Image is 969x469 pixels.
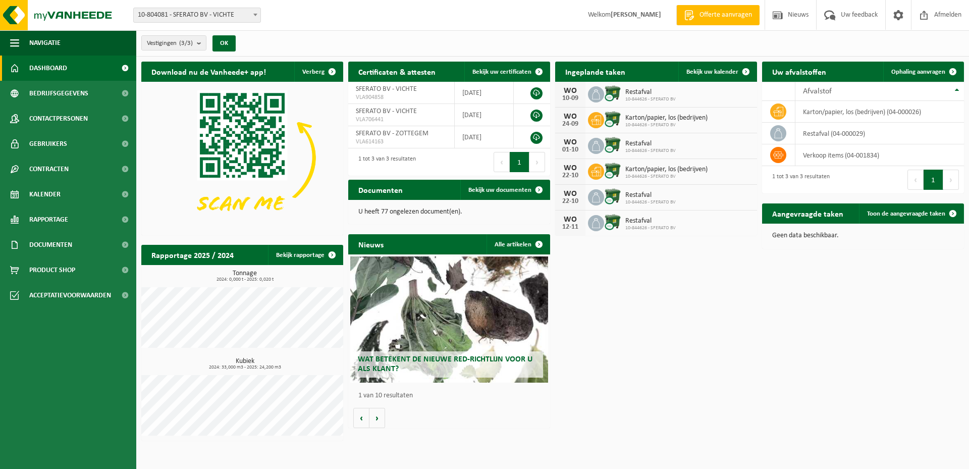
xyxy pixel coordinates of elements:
img: WB-1100-CU [604,111,621,128]
div: 1 tot 3 van 3 resultaten [767,169,830,191]
img: WB-1100-CU [604,188,621,205]
span: 10-844626 - SFERATO BV [625,174,708,180]
a: Toon de aangevraagde taken [859,203,963,224]
td: karton/papier, los (bedrijven) (04-000026) [795,101,964,123]
div: 22-10 [560,172,580,179]
button: 1 [510,152,529,172]
span: Offerte aanvragen [697,10,755,20]
h3: Kubiek [146,358,343,370]
span: Wat betekent de nieuwe RED-richtlijn voor u als klant? [358,355,532,373]
div: WO [560,164,580,172]
span: Rapportage [29,207,68,232]
span: SFERATO BV - VICHTE [356,108,417,115]
span: Bekijk uw kalender [686,69,738,75]
a: Bekijk rapportage [268,245,342,265]
button: 1 [924,170,943,190]
div: 01-10 [560,146,580,153]
h2: Rapportage 2025 / 2024 [141,245,244,265]
img: WB-1100-CU [604,85,621,102]
a: Offerte aanvragen [676,5,760,25]
a: Wat betekent de nieuwe RED-richtlijn voor u als klant? [350,256,548,383]
div: 22-10 [560,198,580,205]
span: VLA904858 [356,93,447,101]
span: 10-844626 - SFERATO BV [625,225,676,231]
span: 10-844626 - SFERATO BV [625,148,676,154]
span: Dashboard [29,56,67,81]
span: Restafval [625,217,676,225]
h2: Download nu de Vanheede+ app! [141,62,276,81]
a: Bekijk uw kalender [678,62,756,82]
td: restafval (04-000029) [795,123,964,144]
span: 10-844626 - SFERATO BV [625,96,676,102]
img: WB-1100-CU [604,162,621,179]
span: 10-804081 - SFERATO BV - VICHTE [134,8,260,22]
a: Bekijk uw documenten [460,180,549,200]
span: Gebruikers [29,131,67,157]
td: [DATE] [455,126,514,148]
span: Kalender [29,182,61,207]
button: OK [212,35,236,51]
img: WB-1100-CU [604,214,621,231]
td: [DATE] [455,82,514,104]
span: 10-844626 - SFERATO BV [625,122,708,128]
span: Karton/papier, los (bedrijven) [625,114,708,122]
h2: Uw afvalstoffen [762,62,836,81]
button: Verberg [294,62,342,82]
p: 1 van 10 resultaten [358,392,545,399]
span: Afvalstof [803,87,832,95]
span: Restafval [625,88,676,96]
p: U heeft 77 ongelezen document(en). [358,209,540,216]
span: Contracten [29,157,69,182]
button: Previous [907,170,924,190]
span: Navigatie [29,30,61,56]
h2: Certificaten & attesten [348,62,446,81]
div: 12-11 [560,224,580,231]
span: VLA614163 [356,138,447,146]
div: 1 tot 3 van 3 resultaten [353,151,416,173]
button: Volgende [369,408,385,428]
span: Bekijk uw certificaten [472,69,531,75]
span: Contactpersonen [29,106,88,131]
p: Geen data beschikbaar. [772,232,954,239]
span: Verberg [302,69,325,75]
div: 10-09 [560,95,580,102]
div: WO [560,87,580,95]
span: 10-804081 - SFERATO BV - VICHTE [133,8,261,23]
div: WO [560,216,580,224]
span: VLA706441 [356,116,447,124]
strong: [PERSON_NAME] [611,11,661,19]
button: Vorige [353,408,369,428]
div: WO [560,138,580,146]
span: Product Shop [29,257,75,283]
span: Ophaling aanvragen [891,69,945,75]
span: 2024: 33,000 m3 - 2025: 24,200 m3 [146,365,343,370]
div: WO [560,190,580,198]
span: Vestigingen [147,36,193,51]
button: Next [943,170,959,190]
span: Restafval [625,140,676,148]
h3: Tonnage [146,270,343,282]
img: WB-1100-CU [604,136,621,153]
span: 10-844626 - SFERATO BV [625,199,676,205]
h2: Nieuws [348,234,394,254]
span: Documenten [29,232,72,257]
button: Previous [494,152,510,172]
span: 2024: 0,000 t - 2025: 0,020 t [146,277,343,282]
span: Karton/papier, los (bedrijven) [625,166,708,174]
span: Bekijk uw documenten [468,187,531,193]
td: [DATE] [455,104,514,126]
td: verkoop items (04-001834) [795,144,964,166]
a: Alle artikelen [487,234,549,254]
button: Next [529,152,545,172]
button: Vestigingen(3/3) [141,35,206,50]
span: SFERATO BV - VICHTE [356,85,417,93]
img: Download de VHEPlus App [141,82,343,233]
span: SFERATO BV - ZOTTEGEM [356,130,428,137]
span: Restafval [625,191,676,199]
h2: Documenten [348,180,413,199]
count: (3/3) [179,40,193,46]
div: WO [560,113,580,121]
div: 24-09 [560,121,580,128]
span: Bedrijfsgegevens [29,81,88,106]
span: Acceptatievoorwaarden [29,283,111,308]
